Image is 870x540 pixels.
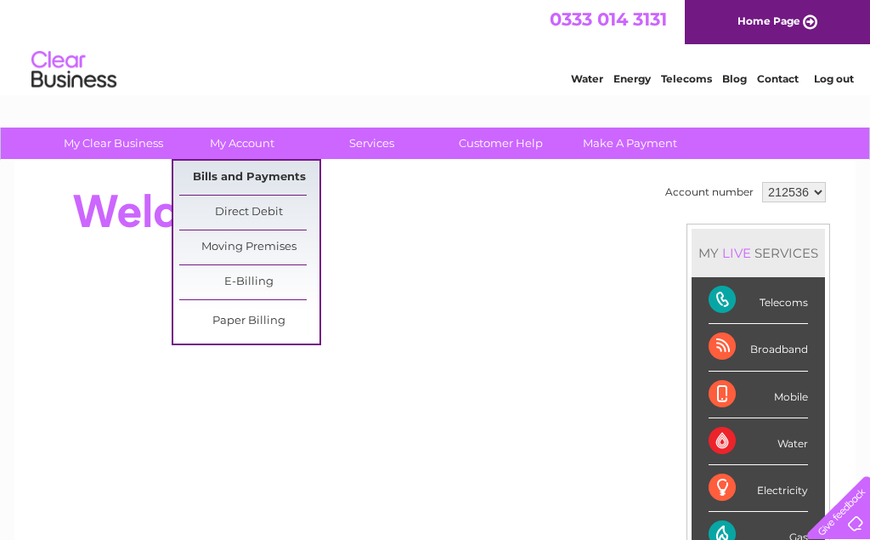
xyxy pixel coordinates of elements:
[172,128,313,159] a: My Account
[571,72,603,85] a: Water
[757,72,799,85] a: Contact
[35,9,838,82] div: Clear Business is a trading name of Verastar Limited (registered in [GEOGRAPHIC_DATA] No. 3667643...
[179,196,319,230] a: Direct Debit
[43,128,184,159] a: My Clear Business
[661,178,758,207] td: Account number
[709,418,808,465] div: Water
[814,72,854,85] a: Log out
[550,9,667,30] a: 0333 014 3131
[31,44,117,96] img: logo.png
[709,465,808,512] div: Electricity
[179,230,319,264] a: Moving Premises
[692,229,825,277] div: MY SERVICES
[719,245,754,261] div: LIVE
[709,324,808,371] div: Broadband
[661,72,712,85] a: Telecoms
[709,277,808,324] div: Telecoms
[179,304,319,338] a: Paper Billing
[560,128,700,159] a: Make A Payment
[179,265,319,299] a: E-Billing
[613,72,651,85] a: Energy
[302,128,442,159] a: Services
[179,161,319,195] a: Bills and Payments
[431,128,571,159] a: Customer Help
[709,372,808,418] div: Mobile
[722,72,747,85] a: Blog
